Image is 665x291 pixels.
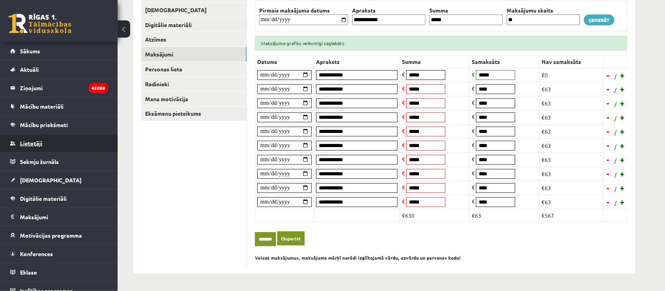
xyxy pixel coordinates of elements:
a: Ziņojumi45088 [10,79,108,97]
a: + [619,182,627,194]
a: Digitālie materiāli [10,189,108,207]
span: Mācību materiāli [20,103,64,110]
td: €63 [540,138,604,153]
a: Mācību materiāli [10,97,108,115]
a: Lietotāji [10,134,108,152]
a: - [605,125,612,137]
a: + [619,125,627,137]
a: - [605,154,612,166]
a: - [605,69,612,81]
span: € [402,85,405,92]
span: € [472,169,475,176]
td: €0 [540,68,604,82]
span: Motivācijas programma [20,232,82,239]
a: + [619,83,627,95]
span: € [402,71,405,78]
a: - [605,168,612,180]
a: Mācību priekšmeti [10,116,108,134]
a: Digitālie materiāli [141,18,247,32]
a: Sākums [10,42,108,60]
span: € [402,113,405,120]
td: €63 [540,181,604,195]
td: €63 [540,124,604,138]
span: / [614,142,618,151]
span: € [402,198,405,205]
td: €63 [540,167,604,181]
a: Atzīmes [141,32,247,47]
a: - [605,140,612,151]
span: € [402,155,405,162]
span: € [402,127,405,134]
b: Veicot maksājumus, maksājuma mērķī norādi izglītojamā vārdu, uzvārdu un personas kodu! [255,255,461,261]
td: €63 [470,209,540,222]
a: - [605,111,612,123]
a: + [619,196,627,208]
th: Pirmais maksājuma datums [257,6,350,15]
span: Digitālie materiāli [20,195,67,202]
th: Summa [400,55,470,68]
a: [DEMOGRAPHIC_DATA] [141,3,247,17]
a: + [619,140,627,151]
legend: Maksājumi [20,208,108,226]
span: € [402,99,405,106]
a: Rīgas 1. Tālmācības vidusskola [9,14,71,33]
a: + [619,168,627,180]
span: € [402,169,405,176]
span: Aktuāli [20,66,39,73]
a: - [605,97,612,109]
span: € [402,141,405,148]
a: Radinieki [141,77,247,91]
span: € [472,71,475,78]
span: / [614,114,618,122]
span: Mācību priekšmeti [20,121,68,128]
th: Apraksts [314,55,400,68]
span: € [472,113,475,120]
span: / [614,72,618,80]
span: Lietotāji [20,140,42,147]
span: € [472,85,475,92]
a: Maksājumi [10,208,108,226]
td: €63 [540,96,604,110]
span: Sākums [20,47,40,55]
th: Apraksts [350,6,427,15]
span: / [614,199,618,207]
legend: Ziņojumi [20,79,108,97]
span: Sekmju žurnāls [20,158,59,165]
span: / [614,100,618,108]
span: Eklase [20,269,37,276]
a: + [619,111,627,123]
span: / [614,86,618,94]
th: Summa [427,6,505,15]
td: €630 [400,209,470,222]
span: Konferences [20,250,53,257]
th: Maksājumu skaits [505,6,582,15]
td: €63 [540,153,604,167]
span: € [472,141,475,148]
td: €63 [540,110,604,124]
a: Aktuāli [10,60,108,78]
a: Eklase [10,263,108,281]
div: Maksājuma grafiks veiksmīgi saglabāts [255,36,627,51]
a: [DEMOGRAPHIC_DATA] [10,171,108,189]
td: €567 [540,209,604,222]
i: 45088 [89,83,108,93]
span: € [472,155,475,162]
th: Nav samaksāts [540,55,604,68]
td: €63 [540,82,604,96]
a: Motivācijas programma [10,226,108,244]
a: - [605,196,612,208]
a: - [605,182,612,194]
span: / [614,185,618,193]
a: Eksāmenu pieteikums [141,106,247,121]
span: € [472,127,475,134]
a: - [605,83,612,95]
span: / [614,156,618,165]
a: Eksportēt [277,231,305,246]
a: + [619,69,627,81]
a: Sekmju žurnāls [10,153,108,171]
td: €63 [540,195,604,209]
a: Konferences [10,245,108,263]
span: [DEMOGRAPHIC_DATA] [20,176,82,184]
th: Samaksāts [470,55,540,68]
span: € [472,184,475,191]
